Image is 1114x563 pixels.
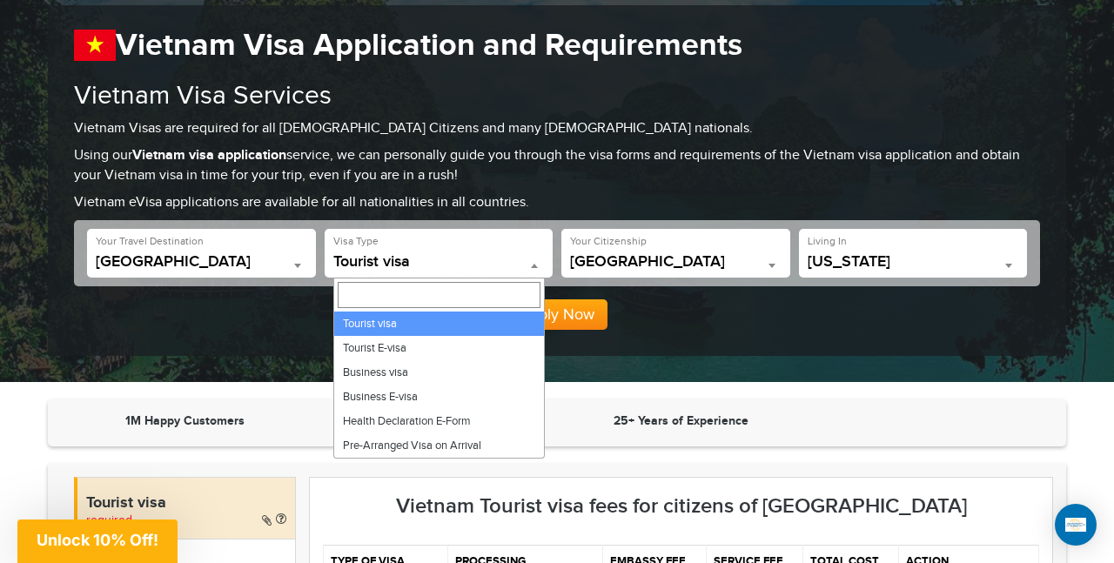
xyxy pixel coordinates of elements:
[323,495,1039,518] h3: Vietnam Tourist visa fees for citizens of [GEOGRAPHIC_DATA]
[334,409,544,433] li: Health Declaration E-Form
[1055,504,1097,546] div: Open Intercom Messenger
[334,312,544,336] li: Tourist visa
[334,360,544,385] li: Business visa
[570,234,647,249] label: Your Citizenship
[86,495,286,513] h4: Tourist visa
[809,412,1049,433] iframe: Customer reviews powered by Trustpilot
[808,234,847,249] label: Living In
[132,147,286,164] strong: Vietnam visa application
[338,282,540,308] input: Search
[334,385,544,409] li: Business E-visa
[570,253,782,271] span: United States
[96,234,204,249] label: Your Travel Destination
[334,336,544,360] li: Tourist E-visa
[333,234,379,249] label: Visa Type
[333,253,545,278] span: Tourist visa
[74,146,1040,186] p: Using our service, we can personally guide you through the visa forms and requirements of the Vie...
[17,519,178,563] div: Unlock 10% Off!
[74,27,1040,64] h1: Vietnam Visa Application and Requirements
[125,413,245,428] strong: 1M Happy Customers
[570,253,782,278] span: United States
[96,253,307,278] span: Vietnam
[74,119,1040,139] p: Vietnam Visas are required for all [DEMOGRAPHIC_DATA] Citizens and many [DEMOGRAPHIC_DATA] nation...
[86,513,132,527] span: required
[334,433,544,458] li: Pre-Arranged Visa on Arrival
[333,253,545,271] span: Tourist visa
[507,299,607,331] button: Apply Now
[74,82,1040,111] h2: Vietnam Visa Services
[96,253,307,271] span: Vietnam
[74,193,1040,213] p: Vietnam eVisa applications are available for all nationalities in all countries.
[808,253,1019,278] span: California
[37,531,158,549] span: Unlock 10% Off!
[614,413,748,428] strong: 25+ Years of Experience
[808,253,1019,271] span: California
